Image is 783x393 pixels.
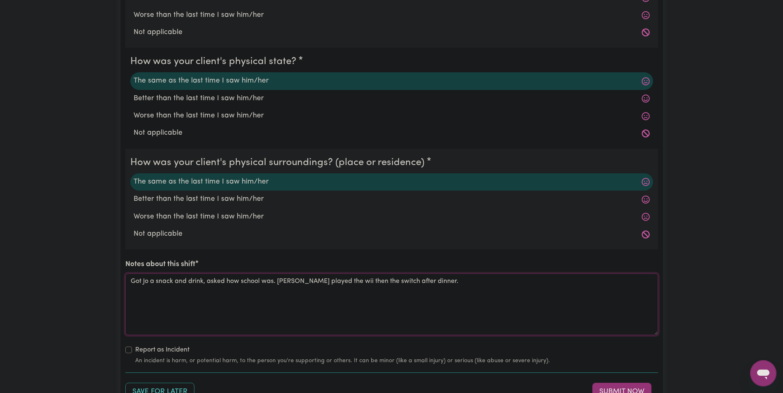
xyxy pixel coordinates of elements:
[134,229,650,239] label: Not applicable
[134,110,650,121] label: Worse than the last time I saw him/her
[130,155,428,170] legend: How was your client's physical surroundings? (place or residence)
[134,177,650,187] label: The same as the last time I saw him/her
[134,93,650,104] label: Better than the last time I saw him/her
[134,128,650,138] label: Not applicable
[135,356,658,365] small: An incident is harm, or potential harm, to the person you're supporting or others. It can be mino...
[125,273,658,335] textarea: Got Jo a snack and drink, asked how school was. [PERSON_NAME] played the wii then the switch afte...
[134,211,650,222] label: Worse than the last time I saw him/her
[134,10,650,21] label: Worse than the last time I saw him/her
[134,27,650,38] label: Not applicable
[134,76,650,86] label: The same as the last time I saw him/her
[750,360,776,386] iframe: Button to launch messaging window
[135,345,189,355] label: Report as Incident
[134,194,650,205] label: Better than the last time I saw him/her
[125,259,195,270] label: Notes about this shift
[130,54,300,69] legend: How was your client's physical state?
